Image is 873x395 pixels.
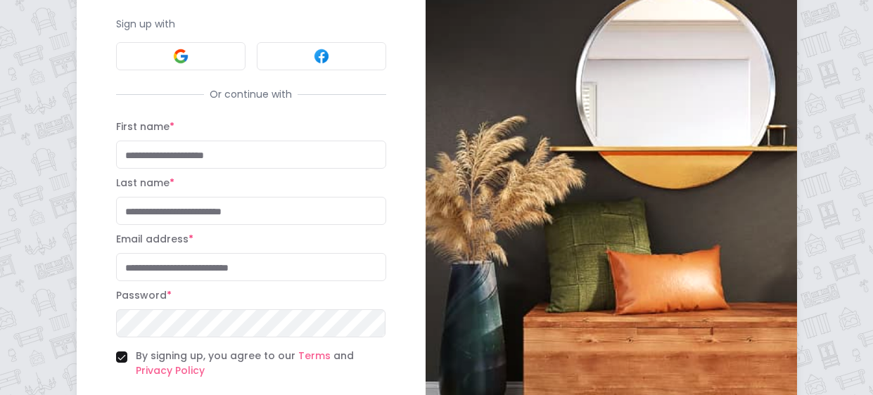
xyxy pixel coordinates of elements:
[116,288,172,302] label: Password
[116,17,386,31] p: Sign up with
[298,349,331,363] a: Terms
[136,349,386,378] label: By signing up, you agree to our and
[204,87,298,101] span: Or continue with
[172,48,189,65] img: Google signin
[116,119,174,134] label: First name
[116,232,193,246] label: Email address
[136,363,205,377] a: Privacy Policy
[313,48,330,65] img: Facebook signin
[116,176,174,190] label: Last name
